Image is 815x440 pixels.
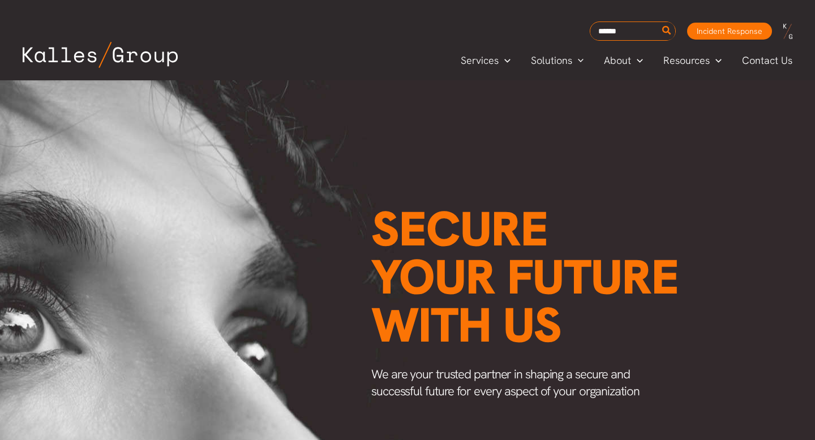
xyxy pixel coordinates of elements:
[663,52,710,69] span: Resources
[451,52,521,69] a: ServicesMenu Toggle
[732,52,804,69] a: Contact Us
[710,52,722,69] span: Menu Toggle
[451,51,804,70] nav: Primary Site Navigation
[521,52,594,69] a: SolutionsMenu Toggle
[687,23,772,40] a: Incident Response
[742,52,792,69] span: Contact Us
[371,197,679,356] span: Secure your future with us
[660,22,674,40] button: Search
[23,42,178,68] img: Kalles Group
[531,52,572,69] span: Solutions
[461,52,499,69] span: Services
[594,52,653,69] a: AboutMenu Toggle
[631,52,643,69] span: Menu Toggle
[604,52,631,69] span: About
[371,366,640,399] span: We are your trusted partner in shaping a secure and successful future for every aspect of your or...
[499,52,511,69] span: Menu Toggle
[572,52,584,69] span: Menu Toggle
[653,52,732,69] a: ResourcesMenu Toggle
